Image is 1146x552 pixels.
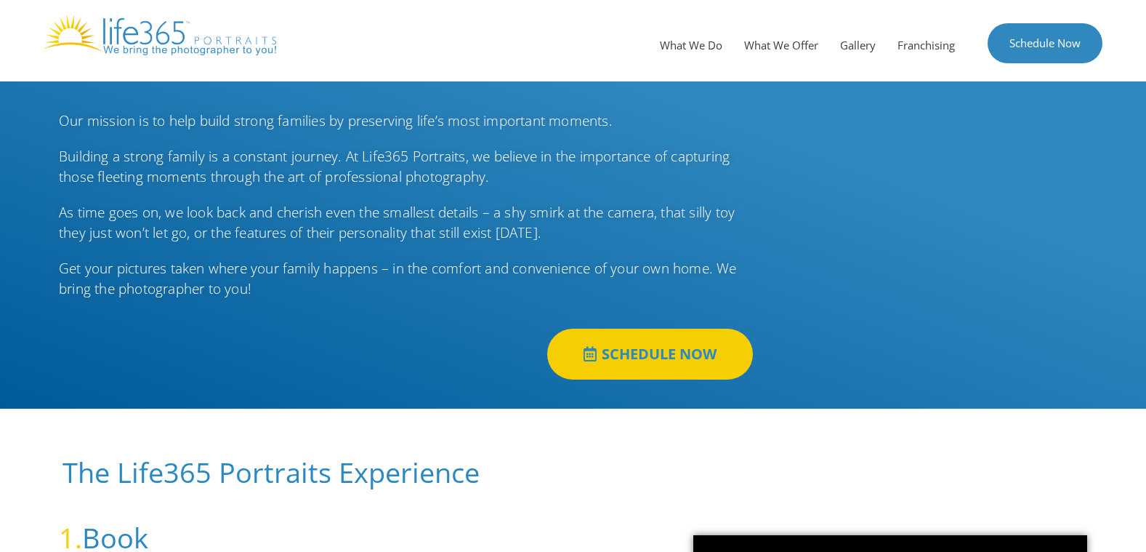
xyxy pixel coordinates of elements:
[988,23,1102,63] a: Schedule Now
[829,23,887,67] a: Gallery
[649,23,733,67] a: What We Do
[44,15,276,55] img: Life365
[547,329,753,380] a: SCHEDULE NOW
[62,453,480,491] span: The Life365 Portraits Experience
[887,23,966,67] a: Franchising
[602,347,717,361] span: SCHEDULE NOW
[59,259,737,299] span: Get your pictures taken where your family happens – in the comfort and convenience of your own ho...
[733,23,829,67] a: What We Offer
[59,111,613,130] span: Our mission is to help build strong families by preserving life’s most important moments.
[59,203,735,243] span: As time goes on, we look back and cherish even the smallest details – a shy smirk at the camera, ...
[59,147,730,187] span: Building a strong family is a constant journey. At Life365 Portraits, we believe in the importanc...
